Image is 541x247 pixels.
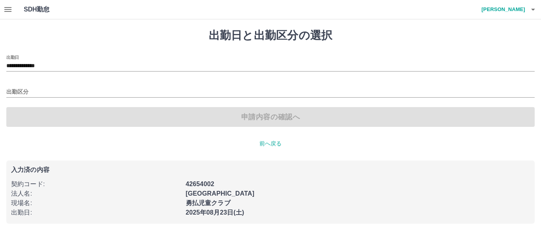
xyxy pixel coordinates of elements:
b: [GEOGRAPHIC_DATA] [186,190,255,197]
p: 前へ戻る [6,140,535,148]
p: 入力済の内容 [11,167,530,173]
b: 42654002 [186,181,214,187]
b: 2025年08月23日(土) [186,209,244,216]
p: 法人名 : [11,189,181,198]
label: 出勤日 [6,54,19,60]
p: 契約コード : [11,179,181,189]
p: 出勤日 : [11,208,181,217]
h1: 出勤日と出勤区分の選択 [6,29,535,42]
b: 勇払児童クラブ [186,200,230,206]
p: 現場名 : [11,198,181,208]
